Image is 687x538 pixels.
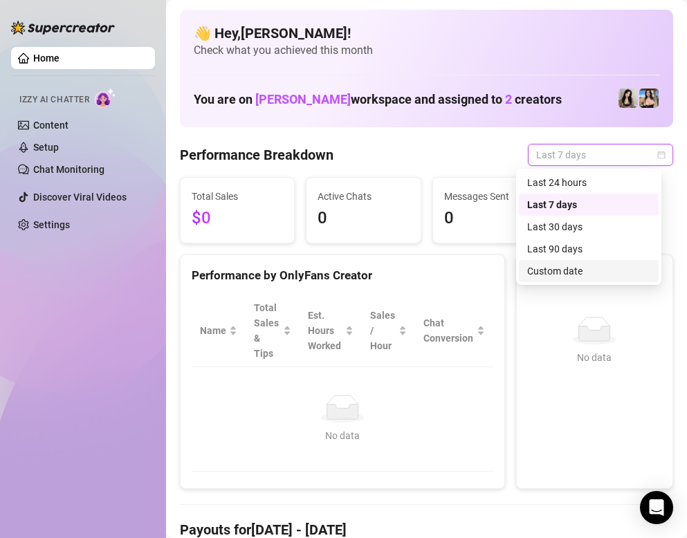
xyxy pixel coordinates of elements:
span: Izzy AI Chatter [19,93,89,106]
span: Active Chats [318,189,409,204]
div: Last 90 days [527,241,650,257]
span: 0 [444,205,535,232]
div: Est. Hours Worked [308,308,342,353]
th: Total Sales & Tips [246,295,300,367]
div: Performance by OnlyFans Creator [192,266,493,285]
th: Sales / Hour [362,295,415,367]
span: [PERSON_NAME] [255,92,351,106]
span: Sales / Hour [370,308,396,353]
span: Chat Conversion [423,315,474,346]
div: Last 30 days [527,219,650,234]
div: Last 7 days [527,197,650,212]
img: 𝐀𝐬𝐡𝐥𝐞𝐲 [639,89,659,108]
span: Name [200,323,226,338]
div: No data [533,350,656,365]
span: 2 [505,92,512,106]
div: No data [205,428,479,443]
span: 0 [318,205,409,232]
img: Ashley [619,89,638,108]
div: Custom date [519,260,659,282]
img: logo-BBDzfeDw.svg [11,21,115,35]
span: Total Sales & Tips [254,300,280,361]
a: Setup [33,142,59,153]
h1: You are on workspace and assigned to creators [194,92,562,107]
a: Content [33,120,68,131]
span: Last 7 days [536,145,665,165]
span: $0 [192,205,283,232]
div: Custom date [527,263,650,279]
div: Last 24 hours [527,175,650,190]
th: Name [192,295,246,367]
div: Open Intercom Messenger [640,491,673,524]
img: AI Chatter [95,88,116,108]
span: Messages Sent [444,189,535,204]
h4: Performance Breakdown [180,145,333,165]
div: Last 24 hours [519,171,659,194]
span: calendar [657,151,666,159]
a: Discover Viral Videos [33,192,127,203]
div: Last 30 days [519,216,659,238]
a: Home [33,53,59,64]
a: Chat Monitoring [33,164,104,175]
span: Check what you achieved this month [194,43,659,58]
h4: 👋 Hey, [PERSON_NAME] ! [194,24,659,43]
div: Last 7 days [519,194,659,216]
a: Settings [33,219,70,230]
th: Chat Conversion [415,295,493,367]
span: Total Sales [192,189,283,204]
div: Last 90 days [519,238,659,260]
